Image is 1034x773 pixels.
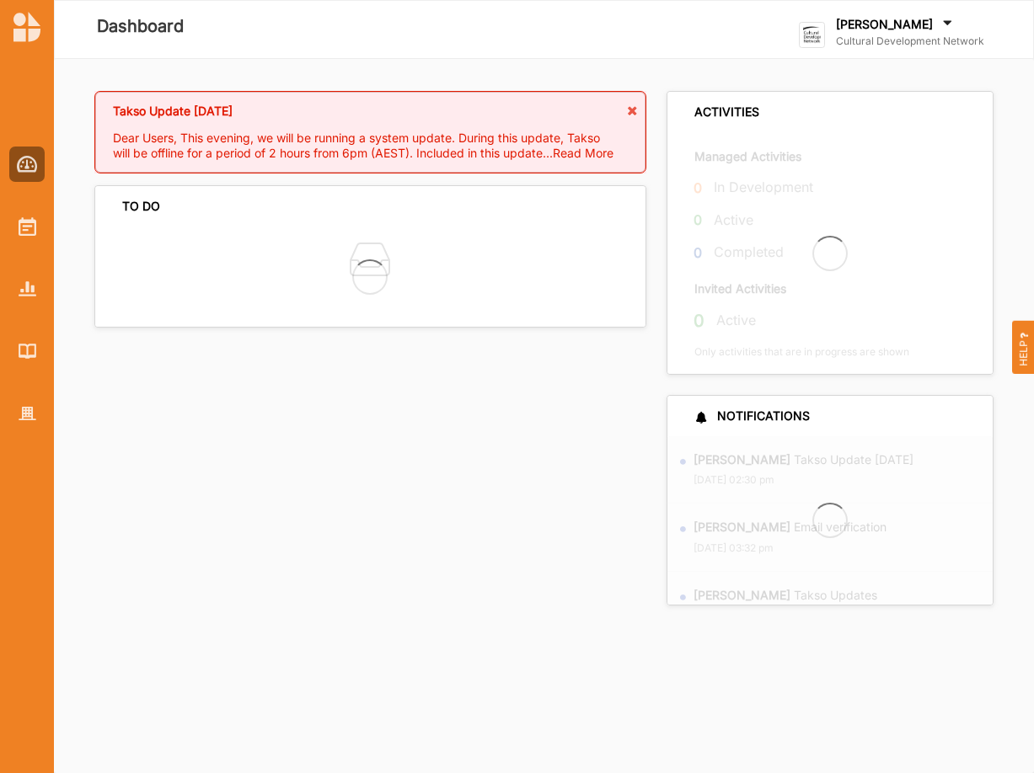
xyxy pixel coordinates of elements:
[17,156,38,173] img: Dashboard
[19,344,36,358] img: Library
[799,22,825,48] img: logo
[97,13,184,40] label: Dashboard
[9,271,45,307] a: Reports
[19,407,36,421] img: Organisation
[113,104,628,131] div: Takso Update [DATE]
[113,146,543,160] span: will be offline for a period of 2 hours from 6pm (AEST). Included in this update
[9,396,45,431] a: Organisation
[9,333,45,369] a: Library
[694,104,759,120] div: ACTIVITIES
[19,281,36,296] img: Reports
[122,199,160,214] div: TO DO
[553,146,613,160] span: Read More
[836,35,984,48] label: Cultural Development Network
[543,146,613,160] span: ...
[19,217,36,236] img: Activities
[9,209,45,244] a: Activities
[9,147,45,182] a: Dashboard
[13,12,40,42] img: logo
[836,17,933,32] label: [PERSON_NAME]
[694,408,810,424] div: NOTIFICATIONS
[113,131,600,145] span: Dear Users, This evening, we will be running a system update. During this update, Takso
